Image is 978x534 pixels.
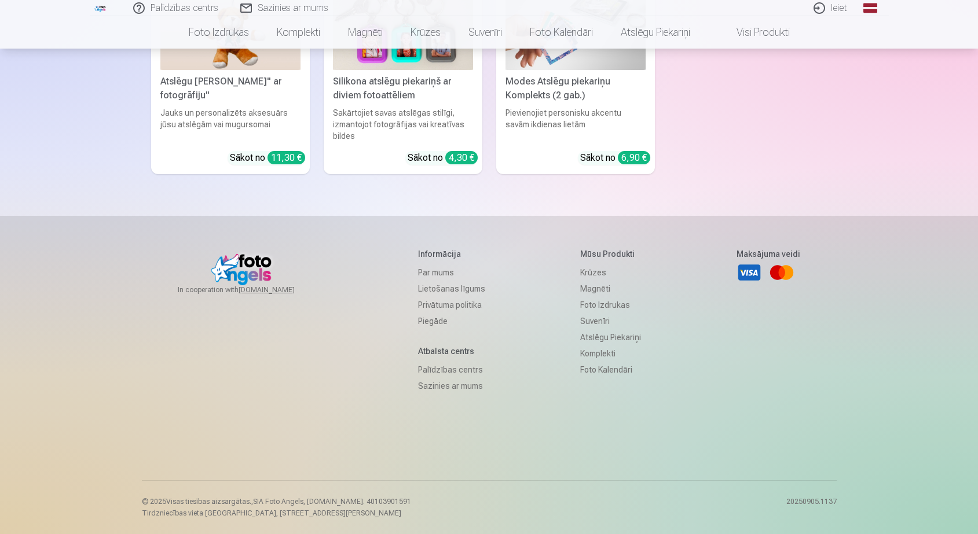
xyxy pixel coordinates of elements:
[580,151,650,165] div: Sākot no
[737,260,762,285] a: Visa
[769,260,794,285] a: Mastercard
[580,281,641,297] a: Magnēti
[268,151,305,164] div: 11,30 €
[230,151,305,165] div: Sākot no
[580,329,641,345] a: Atslēgu piekariņi
[704,16,804,49] a: Visi produkti
[142,509,411,518] p: Tirdzniecības vieta [GEOGRAPHIC_DATA], [STREET_ADDRESS][PERSON_NAME]
[607,16,704,49] a: Atslēgu piekariņi
[445,151,478,164] div: 4,30 €
[580,248,641,260] h5: Mūsu produkti
[418,378,485,394] a: Sazinies ar mums
[328,75,478,102] div: Silikona atslēgu piekariņš ar diviem fotoattēliem
[580,313,641,329] a: Suvenīri
[737,248,800,260] h5: Maksājuma veidi
[516,16,607,49] a: Foto kalendāri
[418,345,485,357] h5: Atbalsta centrs
[501,75,650,102] div: Modes Atslēgu piekariņu Komplekts (2 gab.)
[175,16,263,49] a: Foto izdrukas
[418,264,485,281] a: Par mums
[156,75,305,102] div: Atslēgu [PERSON_NAME]" ar fotogrāfiju"
[418,281,485,297] a: Lietošanas līgums
[408,151,478,165] div: Sākot no
[334,16,397,49] a: Magnēti
[786,497,837,518] p: 20250905.1137
[501,107,650,142] div: Pievienojiet personisku akcentu savām ikdienas lietām
[253,498,411,506] span: SIA Foto Angels, [DOMAIN_NAME]. 40103901591
[580,345,641,362] a: Komplekti
[142,497,411,506] p: © 2025 Visas tiesības aizsargātas. ,
[580,264,641,281] a: Krūzes
[94,5,107,12] img: /fa1
[618,151,650,164] div: 6,90 €
[580,297,641,313] a: Foto izdrukas
[156,107,305,142] div: Jauks un personalizēts aksesuārs jūsu atslēgām vai mugursomai
[418,248,485,260] h5: Informācija
[418,313,485,329] a: Piegāde
[263,16,334,49] a: Komplekti
[239,285,323,294] a: [DOMAIN_NAME]
[397,16,455,49] a: Krūzes
[455,16,516,49] a: Suvenīri
[418,297,485,313] a: Privātuma politika
[580,362,641,378] a: Foto kalendāri
[418,362,485,378] a: Palīdzības centrs
[178,285,323,294] span: In cooperation with
[328,107,478,142] div: Sakārtojiet savas atslēgas stilīgi, izmantojot fotogrāfijas vai kreatīvas bildes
